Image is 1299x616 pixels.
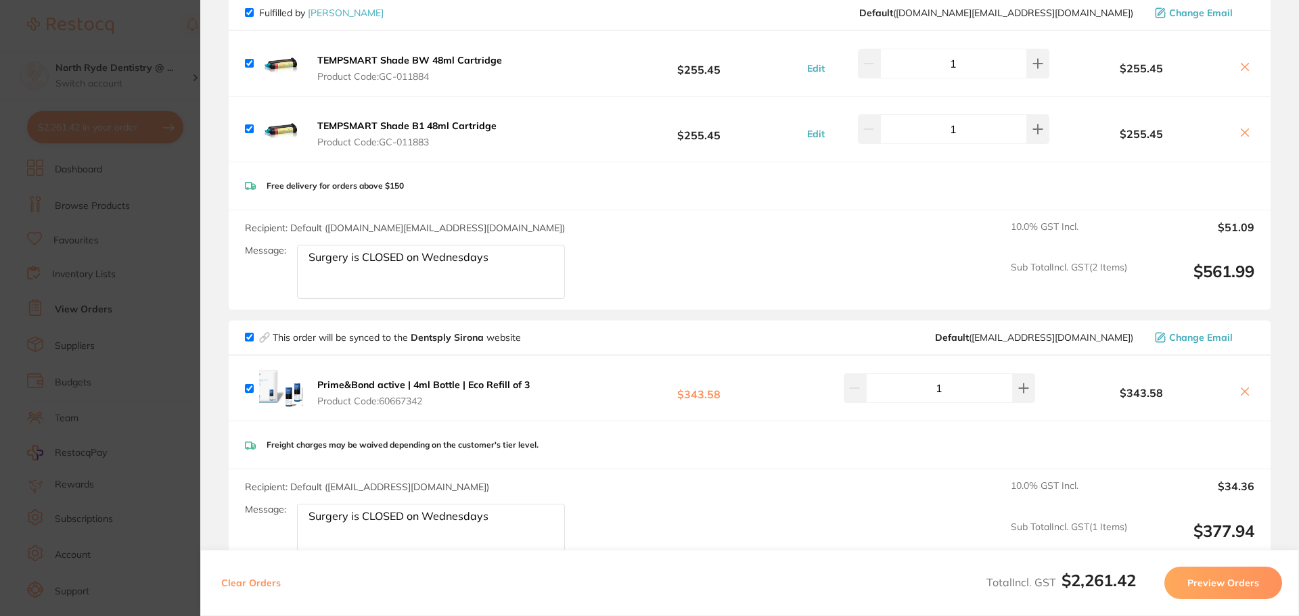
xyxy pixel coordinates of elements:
output: $51.09 [1138,221,1254,251]
output: $377.94 [1138,521,1254,559]
span: Product Code: GC-011883 [317,137,497,147]
output: $34.36 [1138,480,1254,510]
b: Default [859,7,893,19]
span: 10.0 % GST Incl. [1011,221,1127,251]
button: Edit [803,128,829,140]
span: Change Email [1169,332,1233,343]
output: $561.99 [1138,262,1254,299]
span: Product Code: GC-011884 [317,71,502,82]
b: Default [935,331,969,343]
p: Fulfilled by [259,7,384,18]
span: customer.care@henryschein.com.au [859,7,1133,18]
b: Prime&Bond active | 4ml Bottle | Eco Refill of 3 [317,379,530,391]
b: $343.58 [598,376,800,401]
span: Sub Total Incl. GST ( 2 Items) [1011,262,1127,299]
textarea: Surgery is CLOSED on Wednesdays [297,245,565,299]
textarea: Surgery is CLOSED on Wednesdays [297,504,565,558]
p: Free delivery for orders above $150 [267,181,404,191]
button: Clear Orders [217,567,285,599]
button: TEMPSMART Shade B1 48ml Cartridge Product Code:GC-011883 [313,120,501,148]
span: clientservices@dentsplysirona.com [935,332,1133,343]
b: $255.45 [598,51,800,76]
span: Sub Total Incl. GST ( 1 Items) [1011,521,1127,559]
b: $2,261.42 [1062,570,1136,590]
p: This order will be synced to the website [273,332,521,343]
span: Change Email [1169,7,1233,18]
a: [PERSON_NAME] [308,7,384,19]
img: bG5jbTh0OA [259,366,302,410]
img: eG1xazQwdg [259,42,302,85]
span: Total Incl. GST [986,575,1136,589]
b: $255.45 [1053,128,1230,140]
p: Freight charges may be waived depending on the customer's tier level. [267,440,539,450]
label: Message: [245,504,286,515]
button: Change Email [1151,7,1254,19]
span: Product Code: 60667342 [317,396,530,406]
button: Edit [803,62,829,74]
b: TEMPSMART Shade BW 48ml Cartridge [317,54,502,66]
button: Change Email [1151,331,1254,343]
b: $255.45 [598,116,800,141]
b: $343.58 [1053,387,1230,399]
span: 10.0 % GST Incl. [1011,480,1127,510]
button: TEMPSMART Shade BW 48ml Cartridge Product Code:GC-011884 [313,54,506,82]
b: $255.45 [1053,62,1230,74]
b: TEMPSMART Shade B1 48ml Cartridge [317,120,497,132]
img: eW9kd2dwMA [259,108,302,151]
button: Preview Orders [1164,567,1282,599]
span: Recipient: Default ( [DOMAIN_NAME][EMAIL_ADDRESS][DOMAIN_NAME] ) [245,222,565,234]
span: Recipient: Default ( [EMAIL_ADDRESS][DOMAIN_NAME] ) [245,481,489,493]
strong: Dentsply Sirona [411,331,486,343]
button: Prime&Bond active | 4ml Bottle | Eco Refill of 3 Product Code:60667342 [313,379,534,407]
label: Message: [245,245,286,256]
